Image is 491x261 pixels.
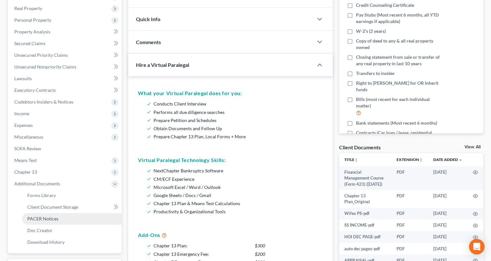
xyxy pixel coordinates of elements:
[153,100,320,108] li: Conducts Client Interview
[428,219,468,231] td: [DATE]
[14,76,32,81] span: Lawsuits
[339,208,391,219] td: Wifes PS-pdf
[339,231,391,243] td: HOI DEC PAGE-pdf
[138,156,323,164] h5: Virtual Paralegal Technology Skills:
[391,231,428,243] td: PDF
[356,2,414,8] span: Credit Counseling Certificate
[419,158,423,162] i: unfold_more
[397,157,423,162] a: Extensionunfold_more
[153,108,320,116] li: Performs all due diligence searches
[356,80,442,93] span: Right to [PERSON_NAME] for OR Inherit funds
[356,38,442,51] span: Copy of deed to any & all real property owned
[356,28,386,34] span: W-2's (2 years)
[469,239,485,255] div: Open Intercom Messenger
[14,181,60,186] span: Additional Documents
[9,26,122,38] a: Property Analysis
[27,239,65,245] span: Download History
[153,183,320,191] li: Microsoft Excel / Word / Outlook
[22,190,122,201] a: Forms Library
[136,16,160,22] span: Quick Info
[138,231,323,239] h5: Add-Ons
[153,175,320,183] li: CM/ECF Experience
[356,54,442,67] span: Closing statement from sale or transfer of any real property in last 10 years
[356,130,442,143] span: Contracts (Car loan / lease, residential lease, furniture purchase / lease)
[153,243,188,248] span: Chapter 13 Plan:
[354,158,358,162] i: unfold_more
[391,243,428,255] td: PDF
[9,143,122,155] a: SOFA Review
[22,213,122,225] a: PACER Notices
[391,208,428,219] td: PDF
[14,99,73,105] span: Codebtors Insiders & Notices
[153,124,320,132] li: Obtain Documents and Follow Up
[464,145,481,149] a: View All
[9,84,122,96] a: Executory Contracts
[153,167,320,175] li: NextChapter Bankruptcy Software
[356,96,442,109] span: Bills (most recent for each individual matter)
[356,70,395,77] span: Transfers to insider
[14,122,33,128] span: Expenses
[255,250,265,258] span: $200
[14,111,29,116] span: Income
[138,89,323,97] h5: What your Virtual Paralegal does for you:
[391,166,428,190] td: PDF
[14,17,51,23] span: Personal Property
[14,52,68,58] span: Unsecured Priority Claims
[356,120,437,126] span: Bank statements (Most recent 6 months)
[9,61,122,73] a: Unsecured Nonpriority Claims
[9,49,122,61] a: Unsecured Priority Claims
[433,157,462,162] a: Date Added expand_more
[27,193,56,198] span: Forms Library
[9,73,122,84] a: Lawsuits
[153,132,320,141] li: Prepare Chapter 13 Plan, Local Forms + More
[9,38,122,49] a: Secured Claims
[459,158,462,162] i: expand_more
[153,207,320,216] li: Productivity & Organizational Tools
[14,157,37,163] span: Means Test
[153,251,209,257] span: Chapter 13 Emergency Fee:
[391,219,428,231] td: PDF
[339,219,391,231] td: SS INCOME-pdf
[22,225,122,236] a: Doc Creator
[153,191,320,199] li: Google Sheets / Docs / Gmail
[14,169,37,175] span: Chapter 13
[153,199,320,207] li: Chapter 13 Plan & Means Test Calculations
[339,144,381,151] div: Client Documents
[428,208,468,219] td: [DATE]
[14,64,76,69] span: Unsecured Nonpriority Claims
[22,201,122,213] a: Client Document Storage
[356,12,442,25] span: Pay Stubs (Most recent 6 months, all YTD earnings if applicable)
[339,190,391,208] td: Chapter 13 Plan_Original
[14,29,50,34] span: Property Analysis
[27,228,53,233] span: Doc Creator
[14,134,43,140] span: Miscellaneous
[14,41,45,46] span: Secured Claims
[27,204,78,210] span: Client Document Storage
[255,242,265,250] span: $300
[14,87,56,93] span: Executory Contracts
[428,166,468,190] td: [DATE]
[136,39,161,45] span: Comments
[428,190,468,208] td: [DATE]
[339,166,391,190] td: Financial Management Course (Form 423) ([DATE])
[22,236,122,248] a: Download History
[391,190,428,208] td: PDF
[344,157,358,162] a: Titleunfold_more
[428,243,468,255] td: [DATE]
[339,243,391,255] td: auto dec pages-pdf
[153,116,320,124] li: Prepare Petition and Schedules
[428,231,468,243] td: [DATE]
[14,6,42,11] span: Real Property
[27,216,58,221] span: PACER Notices
[136,62,189,68] span: Hire a Virtual Paralegal
[14,146,41,151] span: SOFA Review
